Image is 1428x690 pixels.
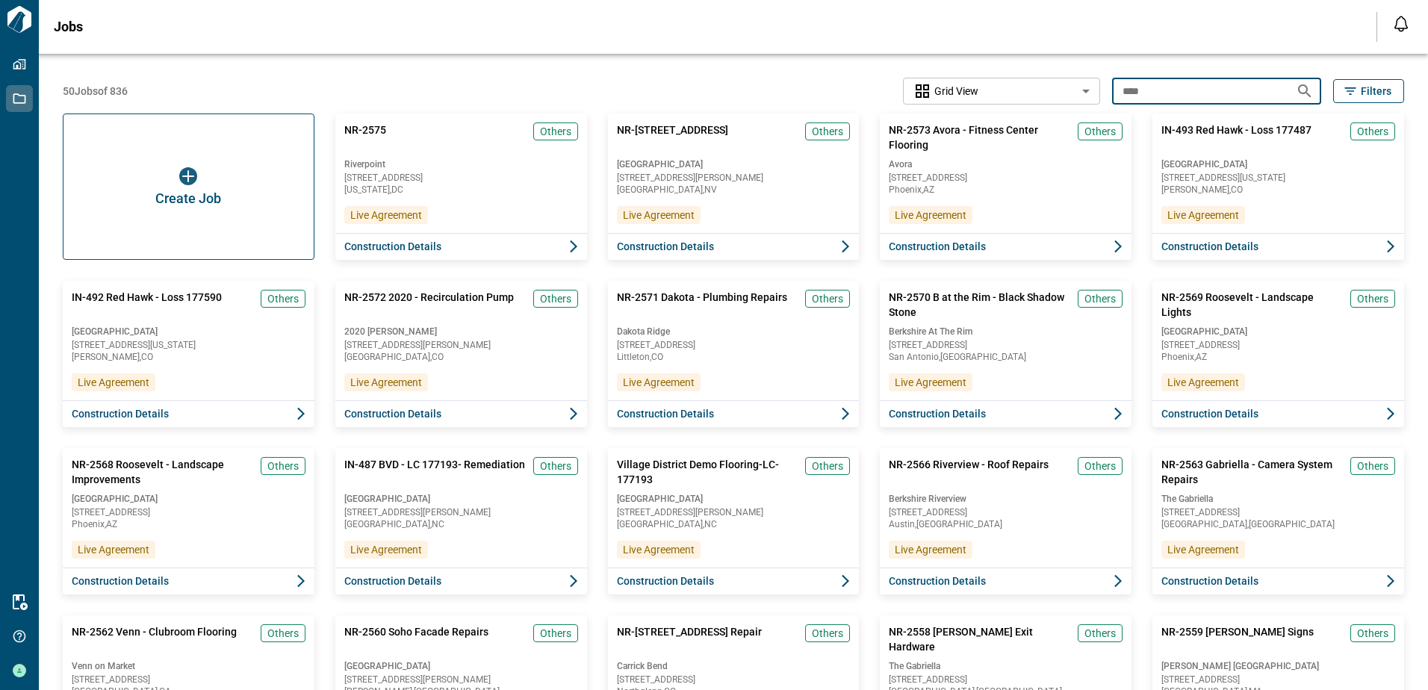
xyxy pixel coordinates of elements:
[889,239,986,254] span: Construction Details
[344,352,578,361] span: [GEOGRAPHIC_DATA] , CO
[903,76,1100,107] div: Without label
[1357,291,1388,306] span: Others
[812,124,843,139] span: Others
[344,239,441,254] span: Construction Details
[335,568,587,594] button: Construction Details
[344,158,578,170] span: Riverpoint
[344,406,441,421] span: Construction Details
[934,84,978,99] span: Grid View
[1161,574,1258,588] span: Construction Details
[617,341,851,349] span: [STREET_ADDRESS]
[72,352,305,361] span: [PERSON_NAME] , CO
[63,84,128,99] span: 50 Jobs of 836
[880,233,1131,260] button: Construction Details
[617,493,851,505] span: [GEOGRAPHIC_DATA]
[623,208,695,223] span: Live Agreement
[889,341,1123,349] span: [STREET_ADDRESS]
[72,457,255,487] span: NR-2568 Roosevelt - Landscape Improvements
[1084,626,1116,641] span: Others
[72,520,305,529] span: Phoenix , AZ
[344,624,488,654] span: NR-2560 Soho Facade Repairs
[1152,400,1404,427] button: Construction Details
[889,624,1072,654] span: NR-2558 [PERSON_NAME] Exit Hardware
[1167,542,1239,557] span: Live Agreement
[1161,675,1395,684] span: [STREET_ADDRESS]
[179,167,197,185] img: icon button
[344,508,578,517] span: [STREET_ADDRESS][PERSON_NAME]
[889,122,1072,152] span: NR-2573 Avora - Fitness Center Flooring
[540,459,571,473] span: Others
[72,406,169,421] span: Construction Details
[623,375,695,390] span: Live Agreement
[1167,208,1239,223] span: Live Agreement
[267,459,299,473] span: Others
[1161,520,1395,529] span: [GEOGRAPHIC_DATA] , [GEOGRAPHIC_DATA]
[889,158,1123,170] span: Avora
[812,291,843,306] span: Others
[617,158,851,170] span: [GEOGRAPHIC_DATA]
[1152,233,1404,260] button: Construction Details
[623,542,695,557] span: Live Agreement
[1377,639,1413,675] iframe: Intercom live chat
[889,493,1123,505] span: Berkshire Riverview
[344,520,578,529] span: [GEOGRAPHIC_DATA] , NC
[344,326,578,338] span: 2020 [PERSON_NAME]
[540,626,571,641] span: Others
[889,660,1123,672] span: The Gabriella
[1161,326,1395,338] span: [GEOGRAPHIC_DATA]
[617,239,714,254] span: Construction Details
[617,675,851,684] span: [STREET_ADDRESS]
[155,191,221,206] span: Create Job
[540,291,571,306] span: Others
[1161,457,1344,487] span: NR-2563 Gabriella - Camera System Repairs
[1361,84,1391,99] span: Filters
[63,568,314,594] button: Construction Details
[1161,122,1311,152] span: IN-493 Red Hawk - Loss 177487
[617,185,851,194] span: [GEOGRAPHIC_DATA] , NV
[889,574,986,588] span: Construction Details
[267,291,299,306] span: Others
[1152,568,1404,594] button: Construction Details
[889,457,1049,487] span: NR-2566 Riverview - Roof Repairs
[1357,459,1388,473] span: Others
[617,457,800,487] span: Village District Demo Flooring-LC-177193
[608,233,860,260] button: Construction Details
[72,624,237,654] span: NR-2562 Venn - Clubroom Flooring
[889,185,1123,194] span: Phoenix , AZ
[1161,493,1395,505] span: The Gabriella
[1161,660,1395,672] span: [PERSON_NAME] [GEOGRAPHIC_DATA]
[1084,291,1116,306] span: Others
[1161,239,1258,254] span: Construction Details
[889,290,1072,320] span: NR-2570 B at the Rim - Black Shadow Stone
[1161,508,1395,517] span: [STREET_ADDRESS]
[72,341,305,349] span: [STREET_ADDRESS][US_STATE]
[344,574,441,588] span: Construction Details
[617,173,851,182] span: [STREET_ADDRESS][PERSON_NAME]
[812,459,843,473] span: Others
[889,508,1123,517] span: [STREET_ADDRESS]
[344,660,578,672] span: [GEOGRAPHIC_DATA]
[72,508,305,517] span: [STREET_ADDRESS]
[344,173,578,182] span: [STREET_ADDRESS]
[617,624,762,654] span: NR-[STREET_ADDRESS] Repair
[350,208,422,223] span: Live Agreement
[54,19,83,34] span: Jobs
[78,542,149,557] span: Live Agreement
[608,400,860,427] button: Construction Details
[617,290,787,320] span: NR-2571 Dakota - Plumbing Repairs
[1161,290,1344,320] span: NR-2569 Roosevelt - Landscape Lights
[617,660,851,672] span: Carrick Bend
[895,542,966,557] span: Live Agreement
[1161,173,1395,182] span: [STREET_ADDRESS][US_STATE]
[880,568,1131,594] button: Construction Details
[889,520,1123,529] span: Austin , [GEOGRAPHIC_DATA]
[1161,352,1395,361] span: Phoenix , AZ
[608,568,860,594] button: Construction Details
[1161,341,1395,349] span: [STREET_ADDRESS]
[540,124,571,139] span: Others
[344,457,525,487] span: IN-487 BVD - LC 177193- Remediation
[617,520,851,529] span: [GEOGRAPHIC_DATA] , NC
[1357,124,1388,139] span: Others
[1290,76,1320,106] button: Search jobs
[72,493,305,505] span: [GEOGRAPHIC_DATA]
